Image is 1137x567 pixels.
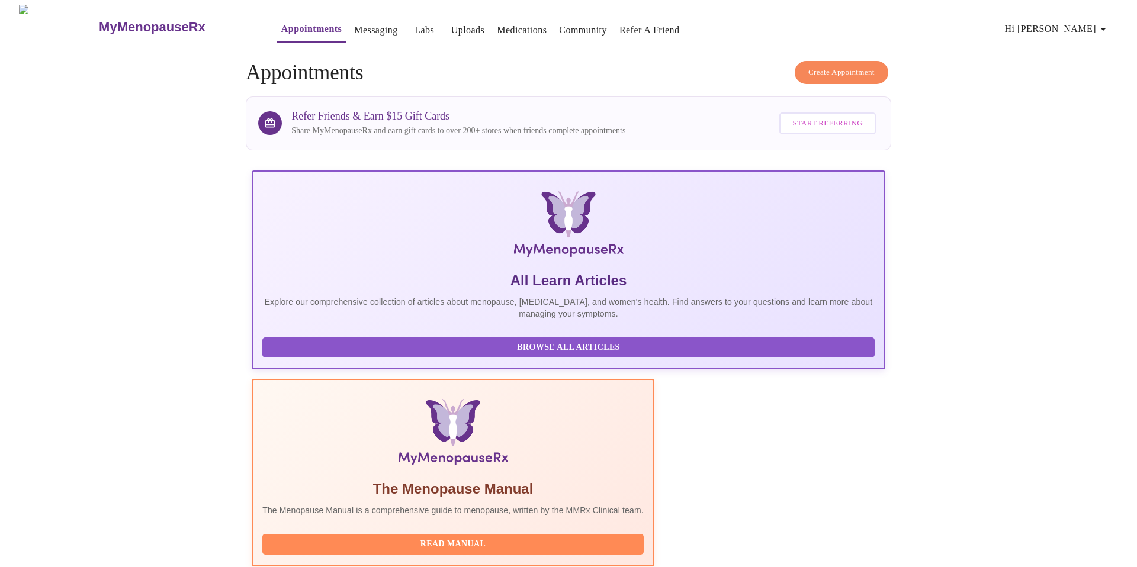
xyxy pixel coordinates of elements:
button: Create Appointment [795,61,888,84]
h5: The Menopause Manual [262,479,644,498]
a: Appointments [281,21,342,37]
p: Share MyMenopauseRx and earn gift cards to over 200+ stores when friends complete appointments [291,125,625,137]
a: Start Referring [776,107,878,140]
button: Messaging [349,18,402,42]
img: MyMenopauseRx Logo [19,5,98,49]
button: Browse All Articles [262,337,875,358]
button: Community [554,18,612,42]
span: Start Referring [792,117,862,130]
button: Uploads [447,18,490,42]
h5: All Learn Articles [262,271,875,290]
img: Menopause Manual [323,399,583,470]
button: Hi [PERSON_NAME] [1000,17,1115,41]
h3: MyMenopauseRx [99,20,205,35]
a: Messaging [354,22,397,38]
button: Start Referring [779,112,875,134]
button: Labs [406,18,444,42]
a: MyMenopauseRx [98,7,253,48]
span: Create Appointment [808,66,875,79]
span: Read Manual [274,537,632,552]
a: Browse All Articles [262,342,878,352]
span: Browse All Articles [274,340,863,355]
h3: Refer Friends & Earn $15 Gift Cards [291,110,625,123]
a: Refer a Friend [619,22,680,38]
p: Explore our comprehensive collection of articles about menopause, [MEDICAL_DATA], and women's hea... [262,296,875,320]
a: Read Manual [262,538,647,548]
p: The Menopause Manual is a comprehensive guide to menopause, written by the MMRx Clinical team. [262,504,644,516]
button: Appointments [277,17,346,43]
button: Medications [492,18,551,42]
h4: Appointments [246,61,891,85]
a: Uploads [451,22,485,38]
img: MyMenopauseRx Logo [358,191,779,262]
button: Read Manual [262,534,644,555]
a: Community [559,22,607,38]
button: Refer a Friend [615,18,685,42]
span: Hi [PERSON_NAME] [1005,21,1110,37]
a: Medications [497,22,547,38]
a: Labs [415,22,434,38]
